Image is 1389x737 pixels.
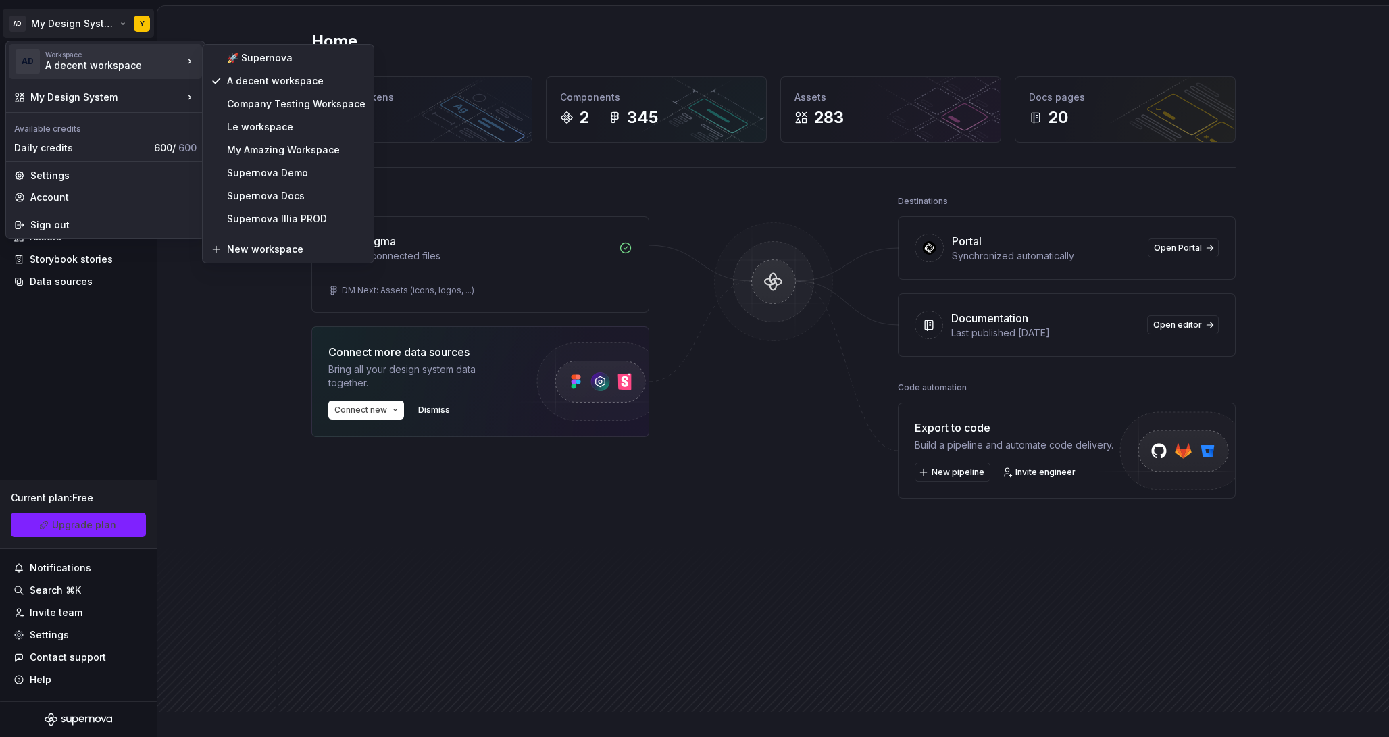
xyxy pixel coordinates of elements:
div: Sign out [30,218,197,232]
div: Company Testing Workspace [227,97,365,111]
div: Settings [30,169,197,182]
span: 600 / [154,142,197,153]
div: Available credits [9,116,202,137]
div: 🚀 Supernova [227,51,365,65]
span: 600 [178,142,197,153]
div: Supernova Illia PROD [227,212,365,226]
div: New workspace [227,243,365,256]
div: A decent workspace [45,59,160,72]
div: Account [30,190,197,204]
div: Supernova Demo [227,166,365,180]
div: Supernova Docs [227,189,365,203]
div: My Amazing Workspace [227,143,365,157]
div: Le workspace [227,120,365,134]
div: My Design System [30,91,183,104]
div: A decent workspace [227,74,365,88]
div: Workspace [45,51,183,59]
div: AD [16,49,40,74]
div: Daily credits [14,141,149,155]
